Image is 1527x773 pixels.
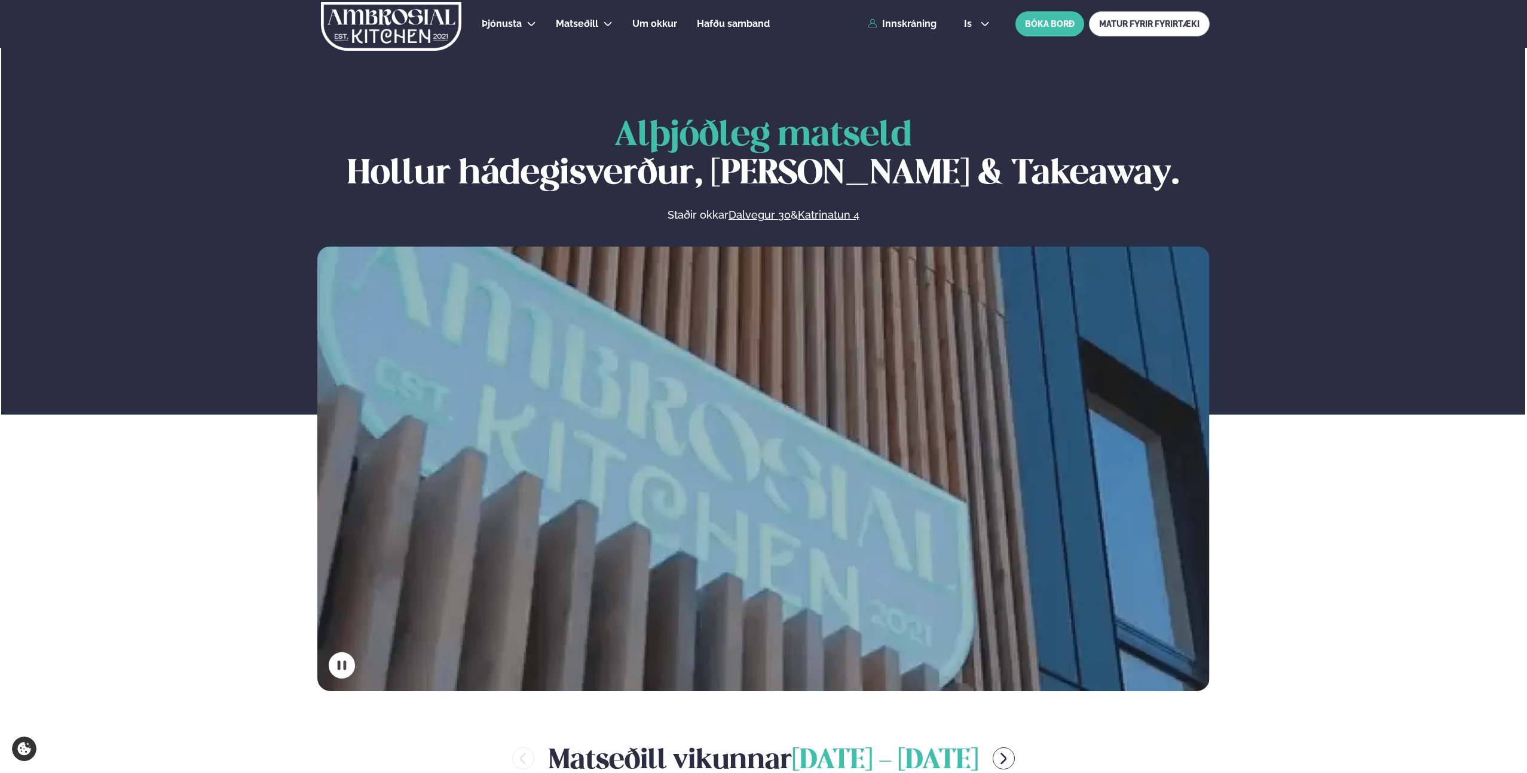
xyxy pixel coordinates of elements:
a: Hafðu samband [697,17,770,31]
span: Alþjóðleg matseld [614,119,912,152]
button: menu-btn-right [993,747,1015,769]
img: logo [320,2,463,51]
span: Hafðu samband [697,18,770,29]
a: Dalvegur 30 [729,208,791,222]
a: Matseðill [556,17,598,31]
button: is [954,19,999,29]
a: Katrinatun 4 [798,208,859,222]
a: Um okkur [632,17,677,31]
a: Innskráning [868,19,937,29]
button: BÓKA BORÐ [1015,11,1084,36]
span: Þjónusta [482,18,522,29]
a: MATUR FYRIR FYRIRTÆKI [1089,11,1210,36]
button: menu-btn-left [512,747,534,769]
a: Þjónusta [482,17,522,31]
h1: Hollur hádegisverður, [PERSON_NAME] & Takeaway. [317,117,1210,194]
span: Um okkur [632,18,677,29]
p: Staðir okkar & [537,208,989,222]
span: Matseðill [556,18,598,29]
span: is [964,19,975,29]
a: Cookie settings [12,737,36,761]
